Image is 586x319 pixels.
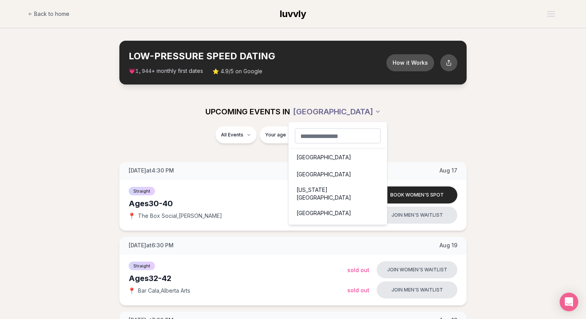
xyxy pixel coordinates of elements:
div: [GEOGRAPHIC_DATA] [288,122,388,225]
div: [GEOGRAPHIC_DATA] [290,205,386,222]
div: [GEOGRAPHIC_DATA] [290,166,386,183]
div: [GEOGRAPHIC_DATA] [290,149,386,166]
div: [US_STATE], D.C. [290,222,386,239]
div: [US_STATE][GEOGRAPHIC_DATA] [290,183,386,205]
